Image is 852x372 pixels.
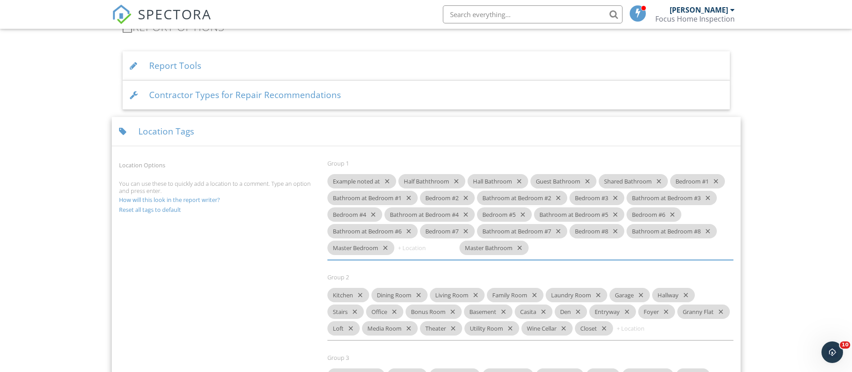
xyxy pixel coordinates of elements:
div: [PERSON_NAME] [670,5,728,14]
div: Master Bathroom [459,241,529,255]
i: close [551,224,562,238]
div: Basement [464,305,512,319]
i: close [608,191,619,205]
div: Living Room [430,288,485,302]
i: close [551,191,562,205]
i: close [503,321,514,336]
div: Bathroom at Bedroom #7 [477,224,567,238]
div: Wine Cellar [521,321,573,336]
i: close [378,241,389,255]
div: Bedroom #1 [670,174,725,188]
div: Half Baththroom [398,174,465,188]
div: Master Bedroom [327,241,394,255]
i: close [516,207,526,222]
i: close [634,288,645,302]
i: close [411,288,422,302]
iframe: Intercom live chat [821,341,843,363]
div: You can use these to quickly add a location to a comment. Type an option and press enter. [119,180,317,194]
i: close [527,288,538,302]
i: close [468,288,479,302]
div: Bathroom at Bedroom #5 [534,207,624,222]
img: The Best Home Inspection Software - Spectora [112,4,132,24]
div: Contractor Types for Repair Recommendations [123,81,730,110]
div: Family Room [487,288,543,302]
i: close [571,305,582,319]
div: Foyer [638,305,675,319]
a: SPECTORA [112,12,212,31]
i: close [449,174,460,188]
i: close [512,241,523,255]
i: close [348,305,358,319]
div: Den [555,305,587,319]
input: Search everything... [443,5,622,23]
div: Location Tags [112,117,741,146]
a: How will this look in the report writer? [119,196,220,204]
div: Bathroom at Bedroom #4 [384,207,475,222]
div: Bedroom #4 [327,207,382,222]
i: close [659,305,670,319]
i: close [366,207,377,222]
div: Kitchen [327,288,369,302]
div: Bedroom #6 [627,207,681,222]
div: Shared Bathroom [599,174,668,188]
i: close [652,174,662,188]
i: close [402,321,412,336]
i: close [496,305,507,319]
div: Hall Bathroom [468,174,528,188]
i: close [714,305,724,319]
i: close [679,288,689,302]
div: Bedroom #2 [420,191,475,205]
div: Guest Bathroom [530,174,596,188]
div: Bathroom at Bedroom #8 [627,224,717,238]
i: close [701,191,711,205]
i: close [591,288,602,302]
div: Casita [515,305,552,319]
div: Closet [575,321,613,336]
div: Group 3 [327,354,733,361]
i: close [620,305,631,319]
div: Bathroom at Bedroom #2 [477,191,567,205]
div: Theater [420,321,462,336]
div: Garage [609,288,650,302]
div: Bonus Room [406,305,462,319]
i: close [402,191,412,205]
div: Loft [327,321,360,336]
i: close [344,321,354,336]
i: close [536,305,547,319]
a: Reset all tags to default [119,206,181,214]
div: Bedroom #3 [569,191,624,205]
div: Laundry Room [546,288,607,302]
i: close [353,288,364,302]
div: Hallway [652,288,695,302]
i: close [597,321,608,336]
label: Location Options [119,161,165,169]
div: Example noted at [327,174,396,188]
div: Bedroom #8 [569,224,624,238]
i: close [402,224,412,238]
div: Bedroom #5 [477,207,532,222]
div: Bathroom at Bedroom #1 [327,191,418,205]
div: Focus Home Inspection [655,14,735,23]
i: close [709,174,720,188]
i: close [665,207,676,222]
span: 10 [840,341,850,349]
div: Office [366,305,403,319]
div: Media Room [362,321,418,336]
div: Utility Room [464,321,519,336]
div: Bedroom #7 [420,224,475,238]
i: close [556,321,567,336]
span: SPECTORA [138,4,212,23]
div: Bathroom at Bedroom #3 [627,191,717,205]
div: Report Tools [123,51,730,81]
input: + Location [397,241,450,255]
div: Group 2 [327,273,733,281]
div: Entryway [589,305,636,319]
i: close [608,224,619,238]
i: close [459,224,469,238]
i: close [446,305,456,319]
i: close [446,321,457,336]
i: close [512,174,523,188]
i: close [459,207,469,222]
div: Dining Room [371,288,428,302]
i: close [701,224,711,238]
